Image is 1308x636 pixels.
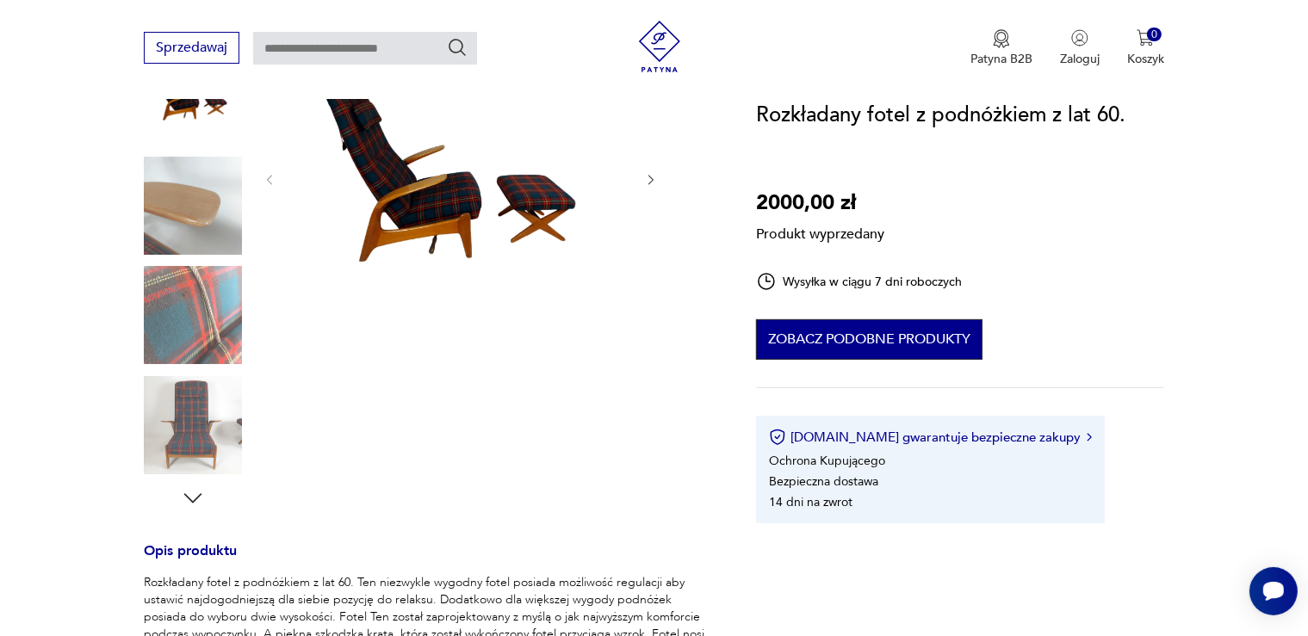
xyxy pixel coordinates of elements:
button: [DOMAIN_NAME] gwarantuje bezpieczne zakupy [769,429,1092,446]
div: 0 [1147,28,1162,42]
p: Koszyk [1127,51,1164,67]
a: Sprzedawaj [144,43,239,55]
iframe: Smartsupp widget button [1249,567,1298,615]
img: Ikonka użytkownika [1071,29,1088,46]
h1: Rozkładany fotel z podnóżkiem z lat 60. [756,99,1125,132]
button: Patyna B2B [970,29,1032,67]
li: Bezpieczna dostawa [769,473,878,490]
img: Ikona certyfikatu [769,429,786,446]
img: Ikona koszyka [1137,29,1154,46]
li: 14 dni na zwrot [769,494,852,510]
button: Zobacz podobne produkty [756,319,983,360]
img: Patyna - sklep z meblami i dekoracjami vintage [634,21,685,72]
button: Sprzedawaj [144,32,239,64]
p: Produkt wyprzedany [756,219,884,244]
li: Ochrona Kupującego [769,453,885,469]
img: Ikona strzałki w prawo [1087,433,1092,441]
button: Zaloguj [1060,29,1100,67]
a: Ikona medaluPatyna B2B [970,29,1032,67]
img: Ikona medalu [993,29,1010,48]
h3: Opis produktu [144,546,715,574]
p: Zaloguj [1060,51,1100,67]
div: Wysyłka w ciągu 7 dni roboczych [756,271,963,292]
button: 0Koszyk [1127,29,1164,67]
p: 2000,00 zł [756,187,884,219]
button: Szukaj [447,37,468,58]
p: Patyna B2B [970,51,1032,67]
